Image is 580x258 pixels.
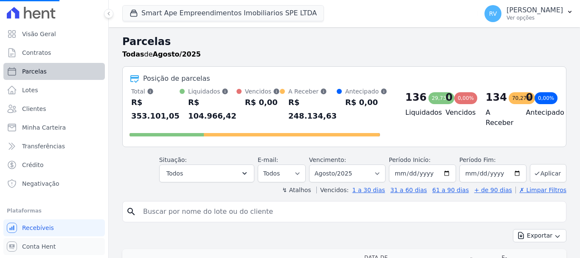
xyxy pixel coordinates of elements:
[22,142,65,150] span: Transferências
[122,49,201,60] p: de
[486,108,512,128] h4: A Receber
[390,187,427,193] a: 31 a 60 dias
[188,96,237,123] div: R$ 104.966,42
[459,156,527,164] label: Período Fim:
[3,156,105,173] a: Crédito
[474,187,512,193] a: + de 90 dias
[3,119,105,136] a: Minha Carteira
[22,48,51,57] span: Contratos
[22,105,46,113] span: Clientes
[126,207,136,217] i: search
[288,87,337,96] div: A Receber
[122,5,324,21] button: Smart Ape Empreendimentos Imobiliarios SPE LTDA
[445,91,453,104] div: 0
[22,86,38,94] span: Lotes
[22,179,59,188] span: Negativação
[22,123,66,132] span: Minha Carteira
[345,87,387,96] div: Antecipado
[122,50,144,58] strong: Todas
[3,44,105,61] a: Contratos
[309,156,346,163] label: Vencimento:
[122,34,566,49] h2: Parcelas
[3,238,105,255] a: Conta Hent
[526,91,533,104] div: 0
[188,87,237,96] div: Liquidados
[153,50,201,58] strong: Agosto/2025
[405,91,427,104] div: 136
[405,108,432,118] h4: Liquidados
[138,203,563,220] input: Buscar por nome do lote ou do cliente
[3,63,105,80] a: Parcelas
[345,96,387,109] div: R$ 0,00
[526,108,552,118] h4: Antecipado
[454,92,477,104] div: 0,00%
[245,96,280,109] div: R$ 0,00
[258,156,279,163] label: E-mail:
[489,11,497,17] span: RV
[530,164,566,182] button: Aplicar
[22,224,54,232] span: Recebíveis
[245,87,280,96] div: Vencidos
[288,96,337,123] div: R$ 248.134,63
[316,187,349,193] label: Vencidos:
[432,187,469,193] a: 61 a 90 dias
[428,92,455,104] div: 29,73%
[389,156,431,163] label: Período Inicío:
[535,92,557,104] div: 0,00%
[282,187,311,193] label: ↯ Atalhos
[143,74,210,84] div: Posição de parcelas
[3,100,105,117] a: Clientes
[3,82,105,99] a: Lotes
[3,175,105,192] a: Negativação
[352,187,385,193] a: 1 a 30 dias
[22,30,56,38] span: Visão Geral
[513,229,566,242] button: Exportar
[478,2,580,26] button: RV [PERSON_NAME] Ver opções
[159,164,254,182] button: Todos
[7,206,101,216] div: Plataformas
[445,108,472,118] h4: Vencidos
[507,14,563,21] p: Ver opções
[22,161,44,169] span: Crédito
[515,187,566,193] a: ✗ Limpar Filtros
[22,242,56,251] span: Conta Hent
[3,219,105,236] a: Recebíveis
[166,168,183,179] span: Todos
[486,91,507,104] div: 134
[507,6,563,14] p: [PERSON_NAME]
[131,87,180,96] div: Total
[131,96,180,123] div: R$ 353.101,05
[22,67,47,76] span: Parcelas
[3,26,105,43] a: Visão Geral
[509,92,535,104] div: 70,27%
[159,156,187,163] label: Situação:
[3,138,105,155] a: Transferências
